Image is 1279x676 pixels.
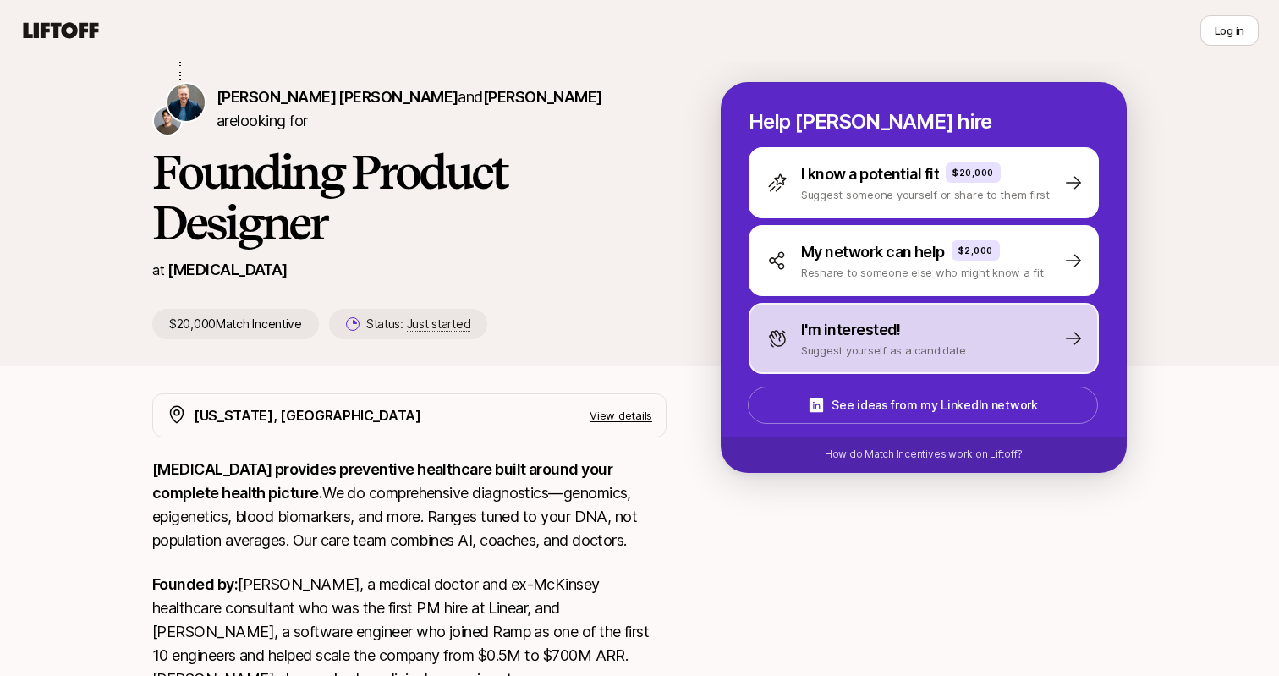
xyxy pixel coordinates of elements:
[458,88,601,106] span: and
[407,316,471,332] span: Just started
[801,162,939,186] p: I know a potential fit
[194,404,421,426] p: [US_STATE], [GEOGRAPHIC_DATA]
[749,110,1099,134] p: Help [PERSON_NAME] hire
[832,395,1037,415] p: See ideas from my LinkedIn network
[748,387,1098,424] button: See ideas from my LinkedIn network
[825,447,1023,462] p: How do Match Incentives work on Liftoff?
[958,244,993,257] p: $2,000
[152,309,319,339] p: $20,000 Match Incentive
[952,166,994,179] p: $20,000
[152,458,667,552] p: We do comprehensive diagnostics—genomics, epigenetics, blood biomarkers, and more. Ranges tuned t...
[801,318,901,342] p: I'm interested!
[801,186,1050,203] p: Suggest someone yourself or share to them first
[167,258,287,282] p: [MEDICAL_DATA]
[801,342,966,359] p: Suggest yourself as a candidate
[483,88,602,106] span: [PERSON_NAME]
[167,84,205,121] img: Sagan Schultz
[152,460,615,502] strong: [MEDICAL_DATA] provides preventive healthcare built around your complete health picture.
[152,575,238,593] strong: Founded by:
[152,146,667,248] h1: Founding Product Designer
[217,85,667,133] p: are looking for
[590,407,652,424] p: View details
[366,314,470,334] p: Status:
[1200,15,1259,46] button: Log in
[801,264,1044,281] p: Reshare to someone else who might know a fit
[801,240,945,264] p: My network can help
[154,107,181,135] img: David Deng
[217,88,458,106] span: [PERSON_NAME] [PERSON_NAME]
[152,259,164,281] p: at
